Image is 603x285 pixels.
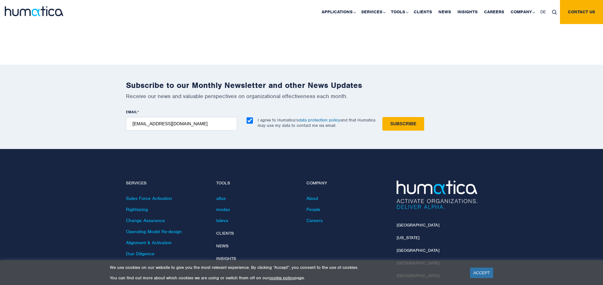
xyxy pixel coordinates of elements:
[397,248,439,253] a: [GEOGRAPHIC_DATA]
[126,218,165,223] a: Change Assurance
[540,9,546,15] span: DE
[552,10,557,15] img: search_icon
[110,275,462,281] p: You can find out more about which cookies we are using or switch them off on our page.
[126,80,477,90] h2: Subscribe to our Monthly Newsletter and other News Updates
[216,256,236,261] a: Insights
[306,195,318,201] a: About
[126,251,154,257] a: Due Diligence
[397,222,439,228] a: [GEOGRAPHIC_DATA]
[126,181,207,186] h4: Services
[306,207,320,212] a: People
[382,117,424,131] input: Subscribe
[126,195,172,201] a: Sales Force Activation
[216,231,234,236] a: Clients
[216,195,226,201] a: altus
[126,240,172,245] a: Alignment & Activation
[397,235,419,240] a: [US_STATE]
[216,218,228,223] a: taleva
[5,6,63,16] img: logo
[126,117,237,131] input: name@company.com
[397,181,477,209] img: Humatica
[258,117,375,128] p: I agree to Humatica’s and that Humatica may use my data to contact me via email.
[126,229,182,234] a: Operating Model Re-design
[126,207,148,212] a: Rightsizing
[216,181,297,186] h4: Tools
[216,207,230,212] a: modas
[269,275,294,281] a: cookie policy
[306,181,387,186] h4: Company
[306,218,323,223] a: Careers
[247,117,253,124] input: I agree to Humatica’sdata protection policyand that Humatica may use my data to contact me via em...
[126,109,137,115] span: EMAIL
[470,268,493,278] a: ACCEPT
[110,265,462,270] p: We use cookies on our website to give you the most relevant experience. By clicking “Accept”, you...
[298,117,340,123] a: data protection policy
[216,243,229,249] a: News
[126,93,477,100] p: Receive our news and valuable perspectives on organizational effectiveness each month.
